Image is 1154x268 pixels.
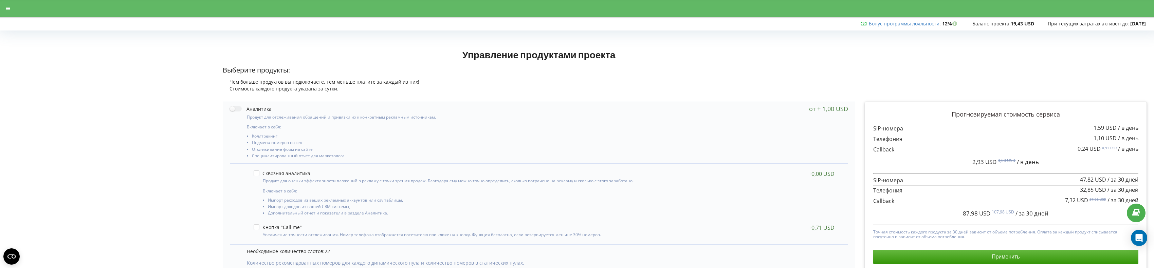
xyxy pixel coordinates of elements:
[808,224,835,231] div: +0,71 USD
[873,187,1138,194] p: Телефония
[230,105,272,112] label: Аналитика
[809,105,848,112] div: от + 1,00 USD
[1094,135,1117,142] span: 1,10 USD
[972,158,996,166] span: 2,93 USD
[223,48,855,61] h1: Управление продуктами проекта
[247,248,841,255] p: Необходимое количество слотов:
[942,20,959,27] strong: 12%
[972,20,1011,27] span: Баланс проекта:
[268,198,660,204] li: Импорт расходов из ваших рекламных аккаунтов или csv таблицы,
[1017,158,1039,166] span: / в день
[325,248,330,254] span: 22
[873,135,1138,143] p: Телефония
[254,224,302,230] label: Кнопка "Call me"
[869,20,939,27] a: Бонус программы лояльности
[1094,124,1117,131] span: 1,59 USD
[873,146,1138,153] p: Callback
[223,85,855,92] div: Стоимость каждого продукта указана за сутки.
[1089,197,1106,202] sup: 27,32 USD
[1065,197,1088,204] span: 7,32 USD
[873,110,1138,119] p: Прогнозируемая стоимость сервиса
[1015,209,1048,217] span: / за 30 дней
[1011,20,1034,27] strong: 19,43 USD
[263,178,660,184] p: Продукт для оценки эффективности вложений в рекламу с точки зрения продаж. Благодаря ему можно то...
[808,170,835,177] div: +0,00 USD
[1131,230,1147,246] div: Open Intercom Messenger
[873,177,1138,184] p: SIP-номера
[1080,186,1106,193] span: 32,85 USD
[873,197,1138,205] p: Callback
[3,248,20,265] button: Open CMP widget
[268,211,660,217] li: Дополнительный отчет и показатели в разделе Аналитика.
[963,209,990,217] span: 87,98 USD
[1118,135,1138,142] span: / в день
[247,124,663,130] p: Включает в себя:
[1118,124,1138,131] span: / в день
[252,140,663,147] li: Подмена номеров по гео
[268,204,660,211] li: Импорт доходов из вашей CRM системы,
[252,147,663,153] li: Отслеживание форм на сайте
[254,170,310,176] label: Сквозная аналитика
[1102,145,1117,150] sup: 0,91 USD
[1130,20,1146,27] strong: [DATE]
[247,114,663,120] p: Продукт для отслеживания обращений и привязки их к конкретным рекламным источникам.
[869,20,941,27] span: :
[223,65,855,75] p: Выберите продукты:
[263,232,660,238] p: Увеличение точности отслеживания. Номер телефона отображается посетителю при клике на кнопку. Фун...
[252,134,663,140] li: Коллтрекинг
[873,250,1138,264] button: Применить
[1107,176,1138,183] span: / за 30 дней
[873,228,1138,240] p: Точная стоимость каждого продукта за 30 дней зависит от объема потребления. Оплата за каждый прод...
[252,153,663,160] li: Специализированный отчет для маркетолога
[998,158,1015,163] sup: 3,60 USD
[1118,145,1138,152] span: / в день
[247,260,841,266] p: Количество рекомендованных номеров для каждого динамического пула и количество номеров в статичес...
[1107,186,1138,193] span: / за 30 дней
[1048,20,1129,27] span: При текущих затратах активен до:
[992,209,1014,215] sup: 107,98 USD
[1080,176,1106,183] span: 47,82 USD
[223,79,855,85] div: Чем больше продуктов вы подключаете, тем меньше платите за каждый из них!
[873,125,1138,132] p: SIP-номера
[1078,145,1101,152] span: 0,24 USD
[263,188,660,194] p: Включает в себя:
[1107,197,1138,204] span: / за 30 дней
